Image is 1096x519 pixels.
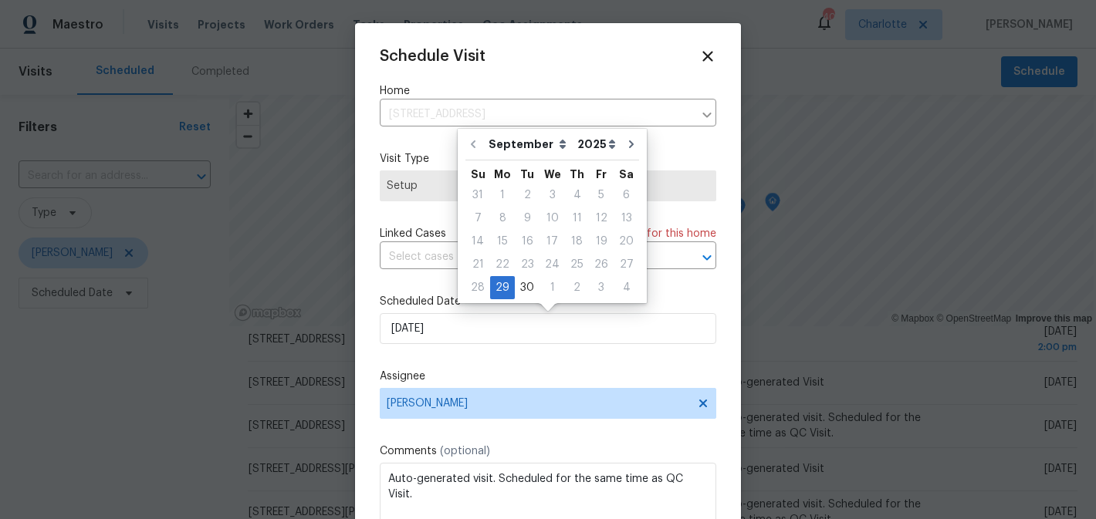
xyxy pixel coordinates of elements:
button: Open [696,247,718,268]
input: Enter in an address [380,103,693,126]
div: Sat Sep 20 2025 [614,230,639,253]
div: 18 [565,231,589,252]
div: Wed Sep 03 2025 [540,184,565,207]
div: Fri Sep 05 2025 [589,184,614,207]
label: Visit Type [380,151,716,167]
div: 23 [515,254,540,275]
div: 15 [490,231,515,252]
select: Year [573,133,620,156]
div: Sun Sep 14 2025 [465,230,490,253]
div: 2 [515,184,540,206]
div: Thu Sep 04 2025 [565,184,589,207]
div: Fri Sep 12 2025 [589,207,614,230]
div: Sun Aug 31 2025 [465,184,490,207]
div: Tue Sep 02 2025 [515,184,540,207]
span: Setup [387,178,709,194]
div: Mon Sep 08 2025 [490,207,515,230]
div: 24 [540,254,565,275]
div: Wed Sep 24 2025 [540,253,565,276]
div: Thu Sep 11 2025 [565,207,589,230]
div: Tue Sep 23 2025 [515,253,540,276]
div: Thu Sep 25 2025 [565,253,589,276]
span: (optional) [440,446,490,457]
label: Scheduled Date [380,294,716,309]
div: 2 [565,277,589,298]
div: 13 [614,207,639,229]
div: 8 [490,207,515,229]
div: Thu Sep 18 2025 [565,230,589,253]
span: Close [699,48,716,65]
input: M/D/YYYY [380,313,716,344]
div: Mon Sep 15 2025 [490,230,515,253]
div: 9 [515,207,540,229]
div: 4 [614,277,639,298]
div: Tue Sep 30 2025 [515,276,540,299]
div: Wed Oct 01 2025 [540,276,565,299]
div: 28 [465,277,490,298]
div: Fri Oct 03 2025 [589,276,614,299]
span: Linked Cases [380,226,446,241]
abbr: Tuesday [520,169,534,180]
div: 22 [490,254,515,275]
button: Go to next month [620,129,643,160]
div: Wed Sep 10 2025 [540,207,565,230]
div: Sat Sep 06 2025 [614,184,639,207]
div: Tue Sep 09 2025 [515,207,540,230]
div: 3 [589,277,614,298]
label: Assignee [380,369,716,384]
div: Fri Sep 19 2025 [589,230,614,253]
div: 19 [589,231,614,252]
button: Go to previous month [462,129,485,160]
div: 17 [540,231,565,252]
div: Sat Sep 13 2025 [614,207,639,230]
div: Sun Sep 07 2025 [465,207,490,230]
div: Sat Sep 27 2025 [614,253,639,276]
div: 3 [540,184,565,206]
div: 27 [614,254,639,275]
div: Mon Sep 22 2025 [490,253,515,276]
div: 10 [540,207,565,229]
label: Comments [380,443,716,459]
div: Sun Sep 28 2025 [465,276,490,299]
div: Wed Sep 17 2025 [540,230,565,253]
div: 1 [490,184,515,206]
div: 11 [565,207,589,229]
div: 5 [589,184,614,206]
div: 6 [614,184,639,206]
div: 7 [465,207,490,229]
div: Thu Oct 02 2025 [565,276,589,299]
div: 30 [515,277,540,298]
abbr: Monday [494,169,511,180]
div: 14 [465,231,490,252]
abbr: Wednesday [544,169,561,180]
div: 20 [614,231,639,252]
div: 21 [465,254,490,275]
div: 31 [465,184,490,206]
abbr: Saturday [619,169,634,180]
div: 1 [540,277,565,298]
div: Fri Sep 26 2025 [589,253,614,276]
input: Select cases [380,245,673,269]
div: 16 [515,231,540,252]
span: Schedule Visit [380,49,485,64]
div: Tue Sep 16 2025 [515,230,540,253]
select: Month [485,133,573,156]
label: Home [380,83,716,99]
div: 4 [565,184,589,206]
abbr: Thursday [570,169,584,180]
abbr: Sunday [471,169,485,180]
div: Mon Sep 01 2025 [490,184,515,207]
span: [PERSON_NAME] [387,397,689,409]
div: 12 [589,207,614,229]
div: 26 [589,254,614,275]
div: 25 [565,254,589,275]
abbr: Friday [596,169,607,180]
div: Sat Oct 04 2025 [614,276,639,299]
div: Sun Sep 21 2025 [465,253,490,276]
div: 29 [490,277,515,298]
div: Mon Sep 29 2025 [490,276,515,299]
